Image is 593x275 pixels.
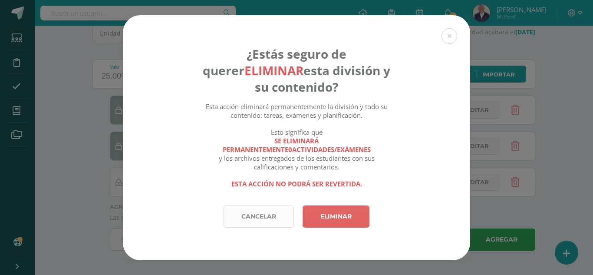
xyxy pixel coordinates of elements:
[201,136,393,154] strong: se eliminará permanentemente actividades/exámenes
[441,28,457,44] button: Close (Esc)
[201,46,393,95] h4: ¿Estás seguro de querer esta división y su contenido?
[244,62,303,79] strong: eliminar
[303,205,369,228] a: Eliminar
[231,179,362,188] strong: Esta acción no podrá ser revertida.
[288,145,292,154] span: 0
[224,205,294,228] a: Cancelar
[201,128,393,171] div: Esto significa que y los archivos entregados de los estudiantes con sus calificaciones y comentar...
[201,102,393,119] div: Esta acción eliminará permanentemente la división y todo su contenido: tareas, exámenes y planifi...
